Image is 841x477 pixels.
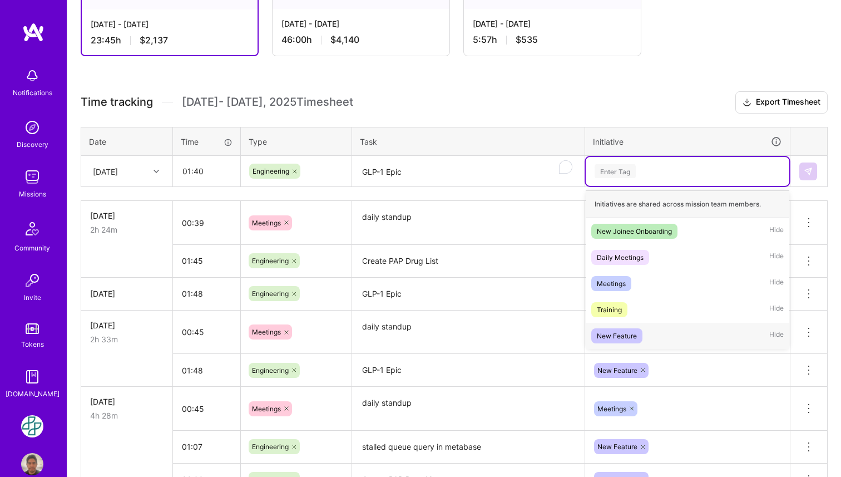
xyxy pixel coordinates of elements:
div: [DATE] [90,396,164,407]
textarea: Create PAP Drug List [353,246,583,277]
img: discovery [21,116,43,139]
div: Initiatives are shared across mission team members. [586,190,789,218]
span: Hide [769,302,784,317]
div: New Joinee Onboarding [597,225,672,237]
div: 46:00 h [281,34,441,46]
span: Engineering [252,289,289,298]
textarea: GLP-1 Epic [353,355,583,386]
span: Engineering [252,442,289,451]
div: [DATE] - [DATE] [281,18,441,29]
div: Missions [19,188,46,200]
textarea: GLP-1 Epic [353,279,583,309]
div: Training [597,304,622,316]
span: Meetings [252,328,281,336]
span: Meetings [597,405,626,413]
img: guide book [21,366,43,388]
div: Community [14,242,50,254]
input: HH:MM [173,279,240,308]
span: Engineering [252,366,289,375]
img: logo [22,22,44,42]
div: Enter Tag [595,163,636,180]
span: Hide [769,250,784,265]
input: HH:MM [173,356,240,385]
input: HH:MM [173,394,240,424]
button: Export Timesheet [735,91,828,114]
img: Community [19,215,46,242]
div: Meetings [597,278,626,289]
th: Type [241,127,352,156]
span: Hide [769,276,784,291]
div: Time [181,136,232,147]
div: Invite [24,292,41,303]
div: Notifications [13,87,52,99]
span: $535 [516,34,538,46]
i: icon Download [743,97,751,109]
a: User Avatar [18,453,46,475]
span: $2,137 [140,35,168,46]
textarea: daily standup [353,388,583,430]
div: Tokens [21,338,44,350]
img: Counter Health: Team for Counter Health [21,415,43,437]
textarea: To enrich screen reader interactions, please activate Accessibility in Grammarly extension settings [353,157,583,186]
div: Initiative [593,135,782,148]
textarea: stalled queue query in metabase [353,432,583,463]
input: HH:MM [174,156,240,186]
input: HH:MM [173,246,240,276]
th: Date [81,127,173,156]
div: Daily Meetings [597,252,644,263]
div: 5:57 h [473,34,632,46]
img: teamwork [21,166,43,188]
textarea: daily standup [353,202,583,244]
input: HH:MM [173,432,240,461]
div: [DOMAIN_NAME] [6,388,60,400]
a: Counter Health: Team for Counter Health [18,415,46,437]
span: Hide [769,224,784,239]
textarea: daily standup [353,312,583,353]
img: bell [21,65,43,87]
span: New Feature [597,442,637,451]
span: [DATE] - [DATE] , 2025 Timesheet [182,95,353,109]
div: [DATE] [90,319,164,331]
img: Submit [804,167,813,176]
span: Hide [769,328,784,343]
div: [DATE] - [DATE] [91,18,249,30]
i: icon Chevron [154,169,159,174]
img: tokens [26,323,39,334]
span: Engineering [252,257,289,265]
span: Meetings [252,219,281,227]
div: 2h 33m [90,333,164,345]
span: Time tracking [81,95,153,109]
img: Invite [21,269,43,292]
div: [DATE] [93,165,118,177]
input: HH:MM [173,208,240,238]
span: Engineering [253,167,289,175]
img: User Avatar [21,453,43,475]
div: 23:45 h [91,35,249,46]
div: Discovery [17,139,48,150]
th: Task [352,127,585,156]
span: Meetings [252,405,281,413]
div: [DATE] - [DATE] [473,18,632,29]
input: HH:MM [173,317,240,347]
span: $4,140 [330,34,359,46]
div: [DATE] [90,288,164,299]
span: New Feature [597,366,637,375]
div: 4h 28m [90,410,164,421]
div: 2h 24m [90,224,164,235]
div: [DATE] [90,210,164,222]
div: New Feature [597,330,637,342]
